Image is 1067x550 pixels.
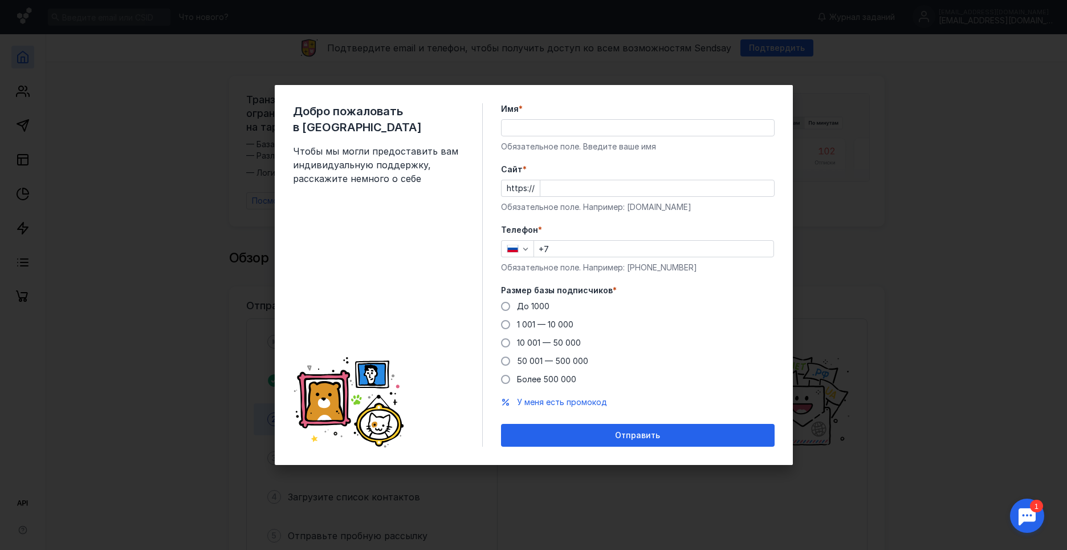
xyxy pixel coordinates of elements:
span: Телефон [501,224,538,236]
span: 50 001 — 500 000 [517,356,588,366]
div: Обязательное поле. Например: [PHONE_NUMBER] [501,262,775,273]
button: Отправить [501,424,775,447]
span: Добро пожаловать в [GEOGRAPHIC_DATA] [293,103,464,135]
span: Отправить [615,431,660,440]
span: Размер базы подписчиков [501,285,613,296]
div: Обязательное поле. Например: [DOMAIN_NAME] [501,201,775,213]
span: 10 001 — 50 000 [517,338,581,347]
button: У меня есть промокод [517,397,607,408]
div: 1 [26,7,39,19]
span: Чтобы мы могли предоставить вам индивидуальную поддержку, расскажите немного о себе [293,144,464,185]
span: 1 001 — 10 000 [517,320,573,329]
span: У меня есть промокод [517,397,607,407]
span: Имя [501,103,519,115]
span: Cайт [501,164,523,175]
span: Более 500 000 [517,374,576,384]
div: Обязательное поле. Введите ваше имя [501,141,775,152]
span: До 1000 [517,301,549,311]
